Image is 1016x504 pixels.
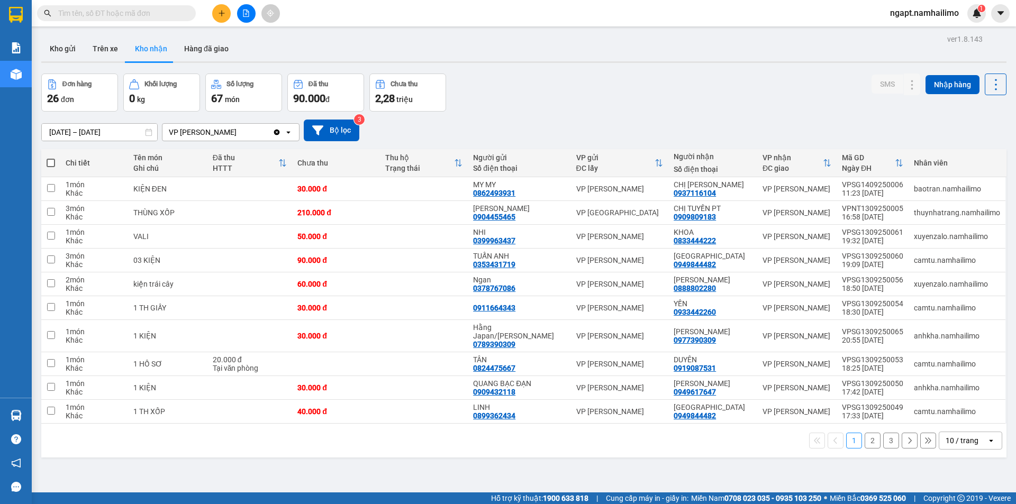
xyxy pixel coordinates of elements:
button: 2 [865,433,881,448]
div: 18:50 [DATE] [842,284,903,292]
button: Đã thu90.000đ [287,74,364,112]
div: Chưa thu [297,159,375,167]
span: search [44,10,51,17]
span: kg [137,95,145,104]
div: KIỆN ĐEN [133,185,202,193]
div: Nhân viên [914,159,1000,167]
button: 3 [883,433,899,448]
th: Toggle SortBy [207,149,293,177]
div: 30.000 đ [297,304,375,312]
span: 2,28 [375,92,395,105]
span: đ [325,95,330,104]
div: VP [PERSON_NAME] [576,185,664,193]
div: 1 món [66,228,123,236]
svg: open [284,128,293,136]
div: Khác [66,411,123,420]
span: file-add [242,10,250,17]
button: file-add [237,4,256,23]
div: VPSG1309250061 [842,228,903,236]
div: anhkha.namhailimo [914,332,1000,340]
div: 0353431719 [473,260,515,269]
span: | [914,492,915,504]
div: 0909809183 [674,213,716,221]
div: 60.000 đ [297,280,375,288]
div: 0904455465 [473,213,515,221]
div: VPSG1309250053 [842,355,903,364]
div: xuyenzalo.namhailimo [914,232,1000,241]
div: NHI [473,228,565,236]
div: 1 món [66,379,123,388]
div: VÕ TRINH [674,276,752,284]
div: VP [PERSON_NAME] [576,332,664,340]
button: Nhập hàng [926,75,979,94]
div: 30.000 đ [297,185,375,193]
div: Khác [66,388,123,396]
div: camtu.namhailimo [914,360,1000,368]
span: 26 [47,92,59,105]
div: camtu.namhailimo [914,256,1000,264]
div: xuyenzalo.namhailimo [914,280,1000,288]
div: Số lượng [226,80,253,88]
div: 0909432118 [473,388,515,396]
strong: 1900 633 818 [543,494,588,502]
div: 10 / trang [946,435,978,446]
div: VP [PERSON_NAME] [763,332,831,340]
span: 1 [979,5,983,12]
span: caret-down [996,8,1005,18]
div: anhkha.namhailimo [914,383,1000,392]
div: ĐC giao [763,164,823,172]
div: thuynhatrang.namhailimo [914,208,1000,217]
span: ngapt.namhailimo [882,6,967,20]
div: THÁI HÒA [674,252,752,260]
div: 03 KIỆN [133,256,202,264]
span: message [11,482,21,492]
div: kiện trái cây [133,280,202,288]
span: Hỗ trợ kỹ thuật: [491,492,588,504]
div: VP [PERSON_NAME] [763,232,831,241]
div: VP [PERSON_NAME] [576,256,664,264]
div: Trạng thái [385,164,454,172]
div: 18:30 [DATE] [842,308,903,316]
div: 1 món [66,403,123,411]
button: Kho nhận [126,36,176,61]
span: question-circle [11,434,21,444]
div: 0949844482 [674,260,716,269]
div: Khác [66,189,123,197]
span: aim [267,10,274,17]
img: warehouse-icon [11,410,22,421]
div: VPSG1409250006 [842,180,903,189]
div: Thu hộ [385,153,454,162]
button: plus [212,4,231,23]
div: 30.000 đ [297,383,375,392]
div: 0399963437 [473,236,515,245]
div: 1 HỒ SƠ [133,360,202,368]
div: 3 món [66,252,123,260]
div: VP [PERSON_NAME] [763,185,831,193]
div: 1 món [66,327,123,336]
div: Người gửi [473,153,565,162]
button: Khối lượng0kg [123,74,200,112]
div: Khác [66,213,123,221]
div: camtu.namhailimo [914,304,1000,312]
div: 0833444222 [674,236,716,245]
div: 1 TH GIẤY [133,304,202,312]
div: VP [PERSON_NAME] [576,383,664,392]
div: 1 món [66,355,123,364]
button: SMS [872,75,903,94]
div: 18:25 [DATE] [842,364,903,372]
div: Đơn hàng [62,80,92,88]
span: 0 [129,92,135,105]
div: 90.000 đ [297,256,375,264]
div: 0977390309 [674,336,716,344]
div: 1 món [66,299,123,308]
sup: 3 [354,114,365,125]
div: Khác [66,284,123,292]
div: 0919087531 [674,364,716,372]
div: THÙNG XỐP [133,208,202,217]
div: 0888802280 [674,284,716,292]
div: VP [PERSON_NAME] [763,208,831,217]
div: VP [PERSON_NAME] [763,407,831,416]
div: 20:55 [DATE] [842,336,903,344]
div: 1 KIỆN [133,332,202,340]
img: solution-icon [11,42,22,53]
